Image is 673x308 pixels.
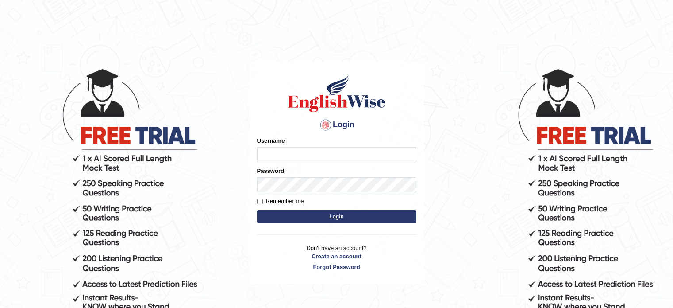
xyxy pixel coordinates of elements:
label: Remember me [257,197,304,206]
img: Logo of English Wise sign in for intelligent practice with AI [286,74,387,113]
a: Create an account [257,252,416,261]
label: Username [257,136,285,145]
label: Password [257,167,284,175]
p: Don't have an account? [257,244,416,271]
input: Remember me [257,199,263,204]
h4: Login [257,118,416,132]
a: Forgot Password [257,263,416,271]
button: Login [257,210,416,223]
